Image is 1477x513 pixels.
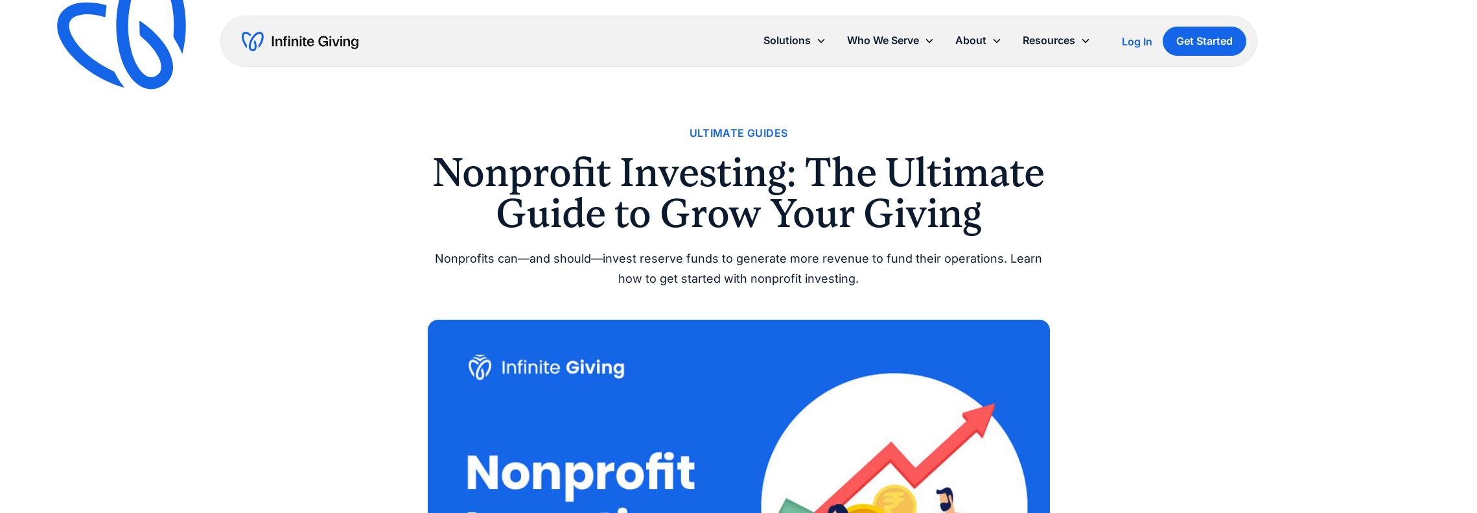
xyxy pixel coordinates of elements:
div: Solutions [753,27,837,54]
div: About [955,32,986,49]
div: Resources [1012,27,1101,54]
h1: Nonprofit Investing: The Ultimate Guide to Grow Your Giving [428,152,1050,233]
div: About [945,27,1012,54]
a: Log In [1122,34,1152,49]
div: Who We Serve [847,32,919,49]
div: Who We Serve [837,27,945,54]
div: Resources [1023,32,1075,49]
a: Get Started [1163,27,1246,56]
div: Nonprofits can—and should—invest reserve funds to generate more revenue to fund their operations.... [428,249,1050,289]
div: Solutions [763,32,811,49]
a: Ultimate Guides [690,125,788,142]
a: home [242,31,358,52]
div: Log In [1122,36,1152,47]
